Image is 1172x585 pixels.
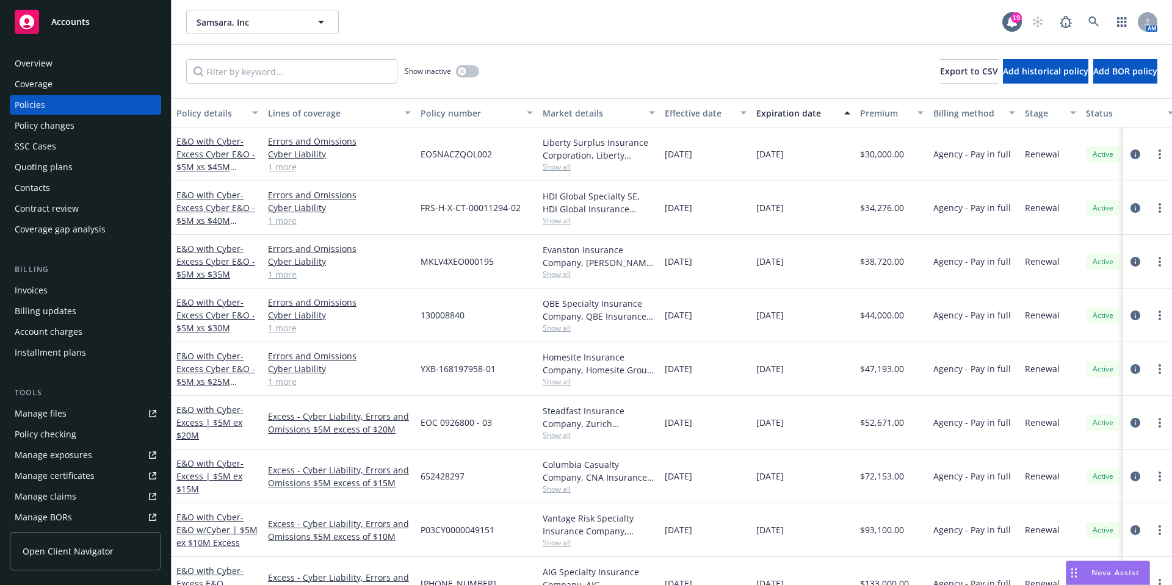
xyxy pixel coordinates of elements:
span: [DATE] [665,362,692,375]
span: $30,000.00 [860,148,904,160]
a: more [1152,469,1167,484]
a: Coverage [10,74,161,94]
a: circleInformation [1128,469,1143,484]
span: Active [1091,417,1115,428]
div: Installment plans [15,343,86,362]
a: Cyber Liability [268,201,411,214]
a: Installment plans [10,343,161,362]
a: circleInformation [1128,362,1143,376]
span: $72,153.00 [860,470,904,483]
a: E&O with Cyber [176,404,244,441]
span: Show all [543,269,655,279]
span: - Excess Cyber E&O - $5M xs $35M [176,243,255,280]
div: Manage claims [15,487,76,506]
a: E&O with Cyber [176,511,258,548]
div: Homesite Insurance Company, Homesite Group Incorporated, Bowhead Specialty Underwriters [543,351,655,376]
span: [DATE] [756,523,784,536]
div: 19 [1011,12,1022,23]
a: Manage claims [10,487,161,506]
span: Show inactive [405,66,451,76]
span: Show all [543,484,655,494]
a: Manage files [10,404,161,423]
div: Invoices [15,281,48,300]
span: $34,276.00 [860,201,904,214]
span: Renewal [1025,201,1060,214]
button: Add BOR policy [1093,59,1157,84]
div: Drag to move [1066,561,1082,584]
div: Columbia Casualty Company, CNA Insurance, CRC Group [543,458,655,484]
div: Market details [543,107,642,120]
span: FRS-H-X-CT-00011294-02 [421,201,521,214]
span: EOC 0926800 - 03 [421,416,492,429]
span: Agency - Pay in full [933,148,1011,160]
span: Accounts [51,17,90,27]
div: Manage files [15,404,67,423]
span: Agency - Pay in full [933,309,1011,321]
span: [DATE] [756,148,784,160]
span: - Excess | $5M ex $20M [176,404,244,441]
span: Active [1091,471,1115,482]
div: Tools [10,387,161,399]
div: Steadfast Insurance Company, Zurich Insurance Group, CRC Group [543,404,655,430]
a: 1 more [268,375,411,388]
span: Active [1091,310,1115,321]
div: Contract review [15,199,79,218]
span: $38,720.00 [860,255,904,268]
a: E&O with Cyber [176,350,256,413]
a: Policy checking [10,425,161,444]
a: more [1152,523,1167,537]
span: Active [1091,149,1115,160]
div: Policy number [421,107,519,120]
span: Show all [543,376,655,387]
a: Errors and Omissions [268,242,411,255]
button: Nova Assist [1066,561,1150,585]
div: Billing updates [15,301,76,321]
span: Add BOR policy [1093,65,1157,77]
a: Coverage gap analysis [10,220,161,239]
a: Errors and Omissions [268,296,411,309]
span: [DATE] [665,470,692,483]
a: more [1152,308,1167,323]
span: Agency - Pay in full [933,470,1011,483]
a: Errors and Omissions [268,188,411,201]
a: circleInformation [1128,523,1143,537]
a: Excess - Cyber Liability, Errors and Omissions $5M excess of $20M [268,410,411,436]
div: HDI Global Specialty SE, HDI Global Insurance Company, Falcon Risk Services [543,190,655,215]
span: [DATE] [756,362,784,375]
a: 1 more [268,160,411,173]
a: more [1152,362,1167,376]
a: Cyber Liability [268,362,411,375]
span: Renewal [1025,523,1060,536]
a: circleInformation [1128,147,1143,162]
a: E&O with Cyber [176,189,255,239]
span: Renewal [1025,309,1060,321]
a: Policies [10,95,161,115]
a: circleInformation [1128,201,1143,215]
span: Open Client Navigator [23,545,114,558]
span: Add historical policy [1003,65,1088,77]
span: YXB-168197958-01 [421,362,496,375]
span: Export to CSV [940,65,998,77]
span: $47,193.00 [860,362,904,375]
span: $52,671.00 [860,416,904,429]
span: [DATE] [665,148,692,160]
a: Cyber Liability [268,255,411,268]
span: Samsara, Inc [197,16,302,29]
a: Errors and Omissions [268,135,411,148]
div: Coverage gap analysis [15,220,106,239]
span: [DATE] [756,309,784,321]
span: Agency - Pay in full [933,255,1011,268]
div: Stage [1025,107,1063,120]
button: Premium [855,98,928,127]
div: Contacts [15,178,50,198]
a: Switch app [1110,10,1134,34]
span: P03CY0000049151 [421,523,494,536]
button: Stage [1020,98,1081,127]
span: [DATE] [665,416,692,429]
div: Lines of coverage [268,107,397,120]
button: Add historical policy [1003,59,1088,84]
a: 1 more [268,214,411,227]
span: - Excess Cyber E&O - $5M xs $30M [176,296,255,334]
a: 1 more [268,321,411,334]
span: Agency - Pay in full [933,523,1011,536]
